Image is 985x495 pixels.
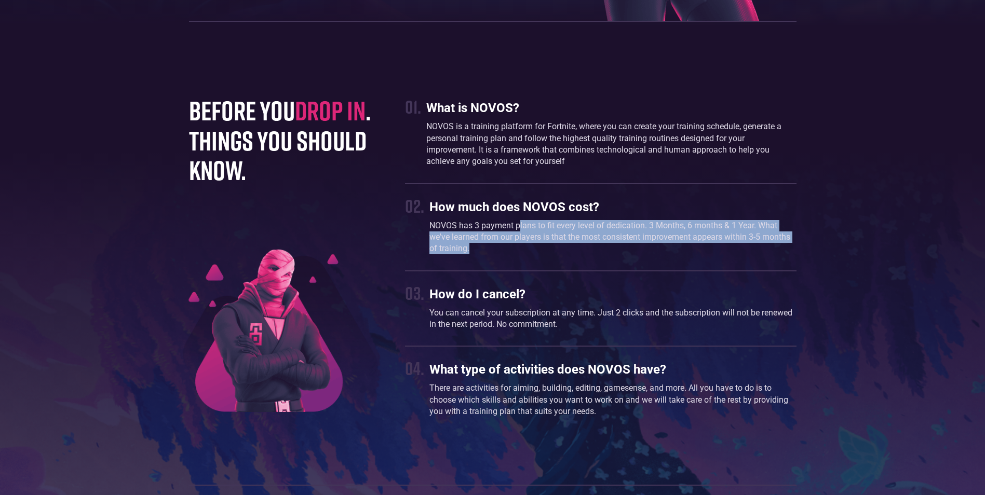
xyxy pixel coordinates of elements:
h3: How do I cancel? [429,287,796,302]
p: NOVOS has 3 payment plans to fit every level of dedication. 3 Months, 6 months & 1 Year. What we'... [429,220,796,255]
h3: What type of activities does NOVOS have? [429,362,796,377]
div: 02. [405,195,424,217]
p: NOVOS is a training platform for Fortnite, where you can create your training schedule, generate ... [426,121,796,168]
h3: What is NOVOS? [426,101,796,116]
h3: How much does NOVOS cost? [429,200,796,215]
p: There are activities for aiming, building, editing, gamesense, and more. All you have to do is to... [429,382,796,417]
div: 01. [405,95,421,118]
p: You can cancel your subscription at any time. Just 2 clicks and the subscription will not be rene... [429,307,796,331]
h1: before you . things you should know. [189,95,385,185]
div: 03. [405,282,424,304]
span: drop in [295,94,366,126]
div: 04. [405,357,424,379]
